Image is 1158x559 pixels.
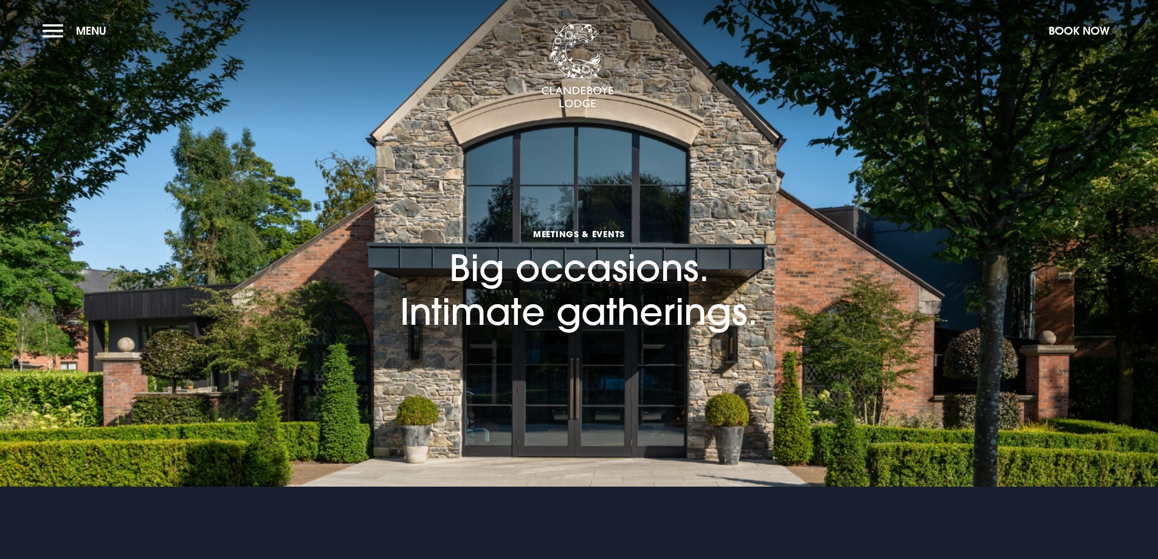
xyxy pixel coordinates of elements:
[43,18,112,44] button: Menu
[541,24,614,109] img: Clandeboye Lodge
[76,24,106,38] span: Menu
[1043,18,1115,44] button: Book Now
[400,228,758,240] span: Meetings & Events
[400,159,758,333] h1: Big occasions. Intimate gatherings.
